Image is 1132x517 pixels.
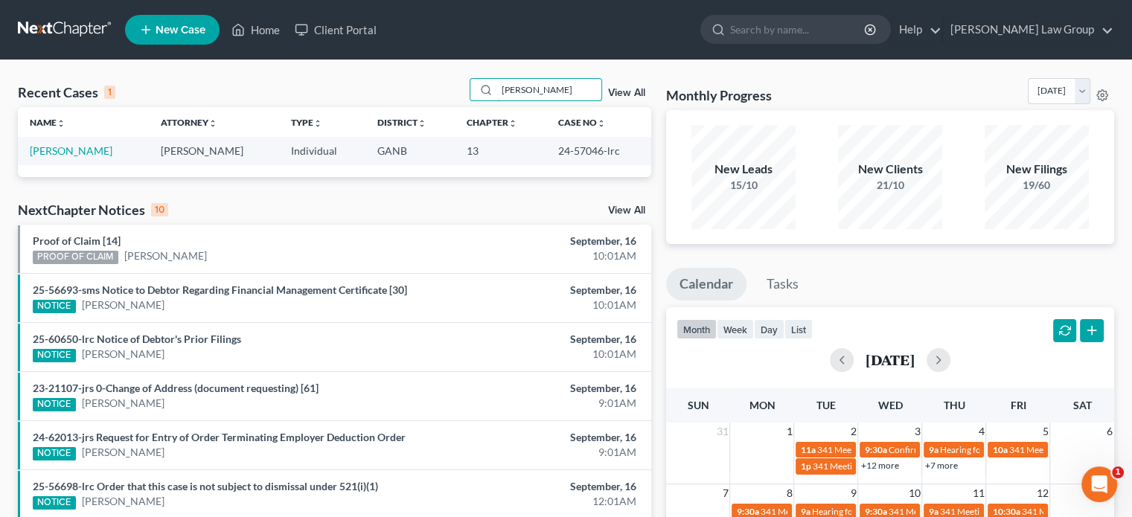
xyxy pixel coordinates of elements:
span: 8 [784,484,793,502]
input: Search by name... [497,79,601,100]
span: 341 Meeting for [PERSON_NAME] [888,506,1022,517]
a: Help [892,16,941,43]
a: Chapterunfold_more [467,117,517,128]
i: unfold_more [208,119,217,128]
div: 19/60 [985,178,1089,193]
td: 24-57046-lrc [546,137,651,164]
a: [PERSON_NAME] [82,494,164,509]
a: View All [608,205,645,216]
div: NextChapter Notices [18,201,168,219]
button: list [784,319,813,339]
button: week [717,319,754,339]
span: 4 [976,423,985,440]
div: September, 16 [445,332,636,347]
a: Tasks [753,268,812,301]
span: 7 [720,484,729,502]
span: 9:30a [736,506,758,517]
span: 11a [800,444,815,455]
span: Fri [1010,399,1026,411]
span: Sat [1072,399,1091,411]
div: 15/10 [691,178,796,193]
div: 1 [104,86,115,99]
span: Sun [687,399,709,411]
span: 9a [800,506,810,517]
span: 1 [784,423,793,440]
a: 24-62013-jrs Request for Entry of Order Terminating Employer Deduction Order [33,431,406,443]
div: New Clients [838,161,942,178]
div: New Filings [985,161,1089,178]
h3: Monthly Progress [666,86,772,104]
i: unfold_more [57,119,65,128]
span: 9:30a [864,444,886,455]
a: Client Portal [287,16,384,43]
td: [PERSON_NAME] [149,137,280,164]
span: 2 [848,423,857,440]
span: Wed [877,399,902,411]
span: 9:30a [864,506,886,517]
a: [PERSON_NAME] [82,445,164,460]
i: unfold_more [508,119,517,128]
a: [PERSON_NAME] [82,298,164,312]
span: 341 Meeting for [PERSON_NAME] [939,506,1073,517]
iframe: Intercom live chat [1081,466,1117,502]
span: 12 [1035,484,1049,502]
td: GANB [365,137,455,164]
div: New Leads [691,161,796,178]
div: 9:01AM [445,445,636,460]
a: Calendar [666,268,746,301]
span: Mon [749,399,775,411]
a: View All [608,88,645,98]
i: unfold_more [597,119,606,128]
button: day [754,319,784,339]
span: 9a [928,506,938,517]
span: 9a [928,444,938,455]
span: Confirmation Hearing for [PERSON_NAME] [888,444,1058,455]
a: 23-21107-jrs 0-Change of Address (document requesting) [61] [33,382,319,394]
div: NOTICE [33,398,76,411]
div: 10:01AM [445,298,636,312]
input: Search by name... [730,16,866,43]
a: +7 more [924,460,957,471]
span: Hearing for [PERSON_NAME] [811,506,927,517]
div: 9:01AM [445,396,636,411]
td: Individual [279,137,365,164]
a: Districtunfold_more [377,117,426,128]
div: NOTICE [33,300,76,313]
a: Home [224,16,287,43]
a: Proof of Claim [14] [33,234,121,247]
button: month [677,319,717,339]
a: 25-60650-lrc Notice of Debtor's Prior Filings [33,333,241,345]
a: Attorneyunfold_more [161,117,217,128]
a: Case Nounfold_more [558,117,606,128]
div: 21/10 [838,178,942,193]
span: 10:30a [992,506,1020,517]
h2: [DATE] [866,352,915,367]
span: 341 Meeting for [PERSON_NAME] & [PERSON_NAME] [760,506,973,517]
span: 3 [912,423,921,440]
div: 10:01AM [445,248,636,263]
span: 1p [800,460,810,472]
div: September, 16 [445,234,636,248]
span: Thu [943,399,965,411]
span: 9 [848,484,857,502]
div: 12:01AM [445,494,636,509]
span: New Case [156,25,205,36]
span: 11 [970,484,985,502]
span: 31 [714,423,729,440]
a: 25-56693-sms Notice to Debtor Regarding Financial Management Certificate [30] [33,283,407,296]
a: +12 more [860,460,898,471]
span: 6 [1105,423,1114,440]
div: 10 [151,203,168,216]
a: [PERSON_NAME] [30,144,112,157]
div: PROOF OF CLAIM [33,251,118,264]
div: September, 16 [445,381,636,396]
a: [PERSON_NAME] [82,347,164,362]
div: September, 16 [445,430,636,445]
div: NOTICE [33,349,76,362]
a: [PERSON_NAME] [124,248,207,263]
div: September, 16 [445,479,636,494]
div: 10:01AM [445,347,636,362]
span: 341 Meeting for [PERSON_NAME] [812,460,946,472]
span: 5 [1040,423,1049,440]
div: Recent Cases [18,83,115,101]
